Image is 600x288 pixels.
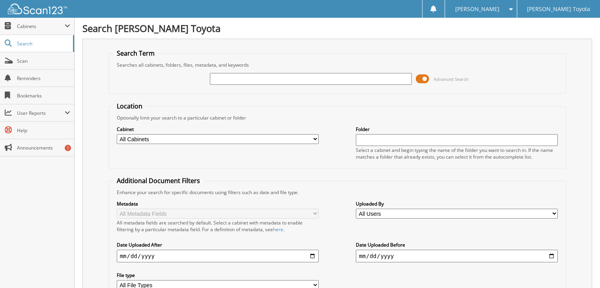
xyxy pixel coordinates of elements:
[356,147,558,160] div: Select a cabinet and begin typing the name of the folder you want to search in. If the name match...
[117,200,319,207] label: Metadata
[82,22,592,35] h1: Search [PERSON_NAME] Toyota
[113,189,562,196] div: Enhance your search for specific documents using filters such as date and file type.
[113,176,204,185] legend: Additional Document Filters
[356,241,558,248] label: Date Uploaded Before
[455,7,499,11] span: [PERSON_NAME]
[17,75,70,82] span: Reminders
[17,110,65,116] span: User Reports
[17,92,70,99] span: Bookmarks
[17,23,65,30] span: Cabinets
[113,62,562,68] div: Searches all cabinets, folders, files, metadata, and keywords
[113,102,146,110] legend: Location
[561,250,600,288] iframe: Chat Widget
[117,241,319,248] label: Date Uploaded After
[113,49,159,58] legend: Search Term
[356,200,558,207] label: Uploaded By
[117,219,319,233] div: All metadata fields are searched by default. Select a cabinet with metadata to enable filtering b...
[8,4,67,14] img: scan123-logo-white.svg
[356,250,558,262] input: end
[17,144,70,151] span: Announcements
[117,272,319,279] label: File type
[527,7,590,11] span: [PERSON_NAME] Toyota
[65,145,71,151] div: 7
[117,126,319,133] label: Cabinet
[356,126,558,133] label: Folder
[17,40,69,47] span: Search
[434,76,469,82] span: Advanced Search
[117,250,319,262] input: start
[113,114,562,121] div: Optionally limit your search to a particular cabinet or folder
[273,226,283,233] a: here
[17,127,70,134] span: Help
[17,58,70,64] span: Scan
